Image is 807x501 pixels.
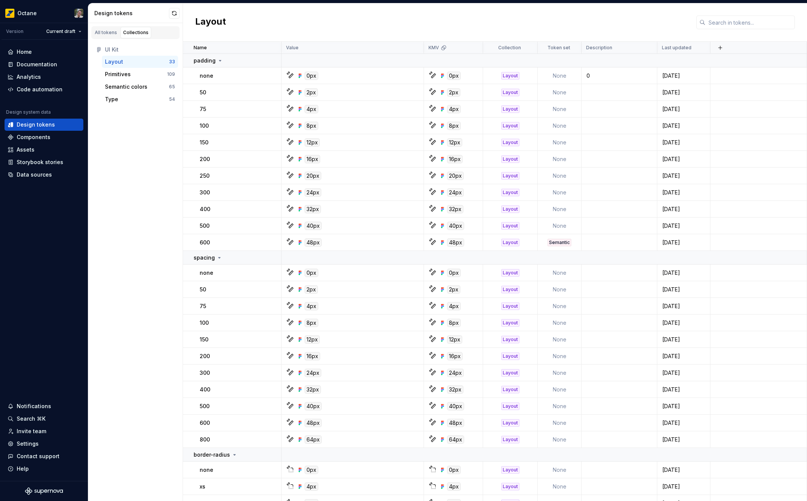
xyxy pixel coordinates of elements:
div: 40px [305,222,322,230]
div: 2px [305,285,318,294]
a: Data sources [5,169,83,181]
td: None [538,84,582,101]
div: Semantic colors [105,83,147,91]
p: 500 [200,222,210,230]
p: 500 [200,402,210,410]
div: 109 [167,71,175,77]
button: Layout33 [102,56,178,68]
div: 0px [305,72,318,80]
a: Design tokens [5,119,83,131]
p: none [200,466,213,474]
td: None [538,348,582,365]
div: 0px [305,269,318,277]
div: Layout [501,122,519,130]
div: Analytics [17,73,41,81]
div: Octane [17,9,37,17]
p: 150 [200,139,208,146]
p: 50 [200,89,206,96]
div: Contact support [17,452,59,460]
div: [DATE] [658,122,710,130]
button: Search ⌘K [5,413,83,425]
div: Layout [501,189,519,196]
div: 54 [169,96,175,102]
img: Tiago Almeida [74,9,83,18]
td: None [538,134,582,151]
td: None [538,218,582,234]
div: 2px [447,285,460,294]
div: 64px [305,435,322,444]
div: Layout [501,336,519,343]
div: [DATE] [658,189,710,196]
div: [DATE] [658,139,710,146]
div: 8px [305,122,318,130]
div: 24px [447,369,464,377]
p: 800 [200,436,210,443]
div: 48px [305,419,322,427]
p: border-radius [194,451,230,459]
div: Layout [501,352,519,360]
button: OctaneTiago Almeida [2,5,86,21]
td: None [538,151,582,168]
div: Design system data [6,109,51,115]
div: [DATE] [658,155,710,163]
td: None [538,67,582,84]
div: 0px [447,269,461,277]
td: None [538,101,582,117]
div: [DATE] [658,72,710,80]
div: 65 [169,84,175,90]
div: [DATE] [658,89,710,96]
a: Supernova Logo [25,487,63,495]
p: KMV [429,45,439,51]
div: Components [17,133,50,141]
div: Primitives [105,70,131,78]
div: Layout [501,419,519,427]
div: 0px [305,466,318,474]
span: Current draft [46,28,75,34]
button: Contact support [5,450,83,462]
div: [DATE] [658,222,710,230]
p: Collection [498,45,521,51]
div: Collections [123,30,149,36]
td: None [538,462,582,478]
p: Last updated [662,45,691,51]
div: Layout [105,58,123,66]
div: [DATE] [658,319,710,327]
div: Code automation [17,86,63,93]
td: None [538,381,582,398]
div: [DATE] [658,105,710,113]
div: Assets [17,146,34,153]
div: Layout [501,239,519,246]
div: [DATE] [658,436,710,443]
div: 0px [447,466,461,474]
td: None [538,281,582,298]
a: Primitives109 [102,68,178,80]
a: Type54 [102,93,178,105]
p: 600 [200,419,210,427]
div: Layout [501,222,519,230]
div: [DATE] [658,269,710,277]
div: 0px [447,72,461,80]
p: 600 [200,239,210,246]
a: Documentation [5,58,83,70]
td: None [538,365,582,381]
div: Layout [501,72,519,80]
div: Home [17,48,32,56]
p: 300 [200,369,210,377]
div: 48px [447,238,464,247]
div: 12px [447,335,462,344]
div: 24px [447,188,464,197]
a: Settings [5,438,83,450]
td: None [538,431,582,448]
a: Semantic colors65 [102,81,178,93]
a: Home [5,46,83,58]
p: 100 [200,122,209,130]
div: Layout [501,319,519,327]
div: 0 [582,72,657,80]
div: Layout [501,286,519,293]
td: None [538,415,582,431]
div: Layout [501,483,519,490]
p: Description [586,45,612,51]
a: Analytics [5,71,83,83]
p: spacing [194,254,215,261]
div: Notifications [17,402,51,410]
